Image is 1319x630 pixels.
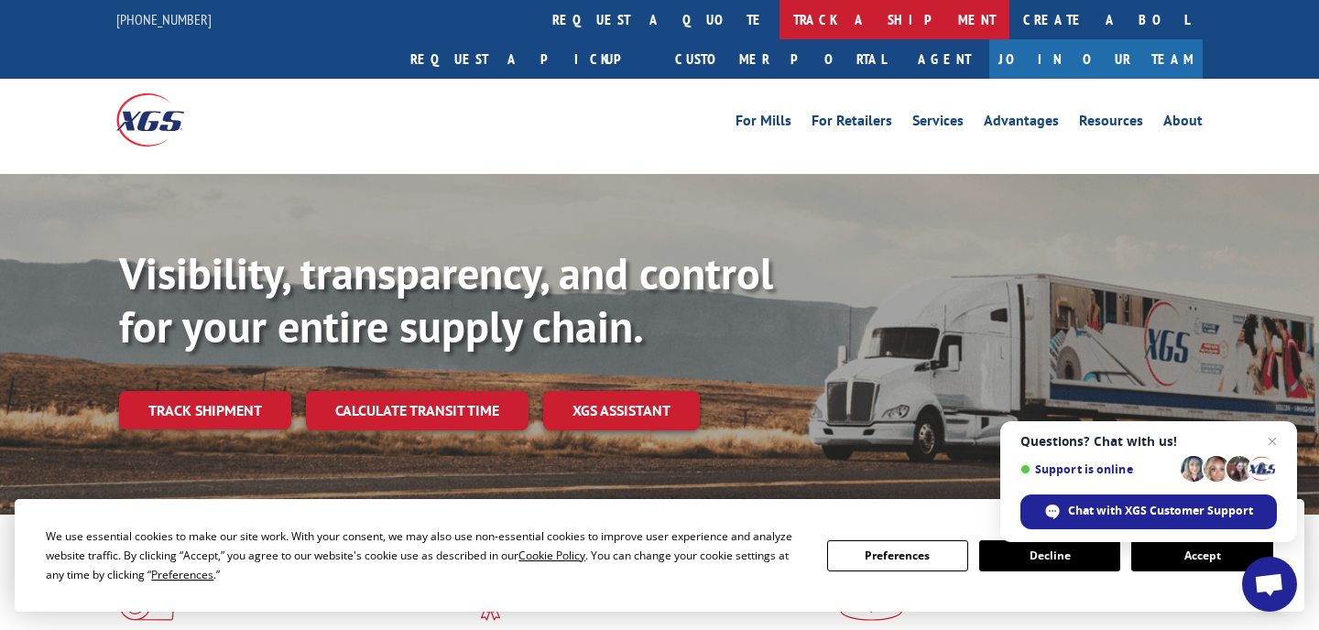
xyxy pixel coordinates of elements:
div: We use essential cookies to make our site work. With your consent, we may also use non-essential ... [46,527,804,584]
a: For Retailers [812,114,892,134]
a: Request a pickup [397,39,661,79]
b: Visibility, transparency, and control for your entire supply chain. [119,244,773,354]
span: Cookie Policy [518,548,585,563]
span: Support is online [1020,462,1174,476]
div: Open chat [1242,557,1297,612]
a: XGS ASSISTANT [543,391,700,430]
a: Track shipment [119,391,291,429]
div: Chat with XGS Customer Support [1020,494,1277,529]
a: Join Our Team [989,39,1203,79]
a: Customer Portal [661,39,899,79]
span: Preferences [151,567,213,582]
a: Services [912,114,964,134]
button: Accept [1131,540,1272,571]
a: Resources [1079,114,1143,134]
a: About [1163,114,1203,134]
a: Agent [899,39,989,79]
span: Questions? Chat with us! [1020,434,1277,449]
button: Preferences [827,540,968,571]
a: For Mills [736,114,791,134]
span: Close chat [1261,430,1283,452]
span: Chat with XGS Customer Support [1068,503,1253,519]
button: Decline [979,540,1120,571]
a: Calculate transit time [306,391,529,430]
div: Cookie Consent Prompt [15,499,1304,612]
a: [PHONE_NUMBER] [116,10,212,28]
a: Advantages [984,114,1059,134]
